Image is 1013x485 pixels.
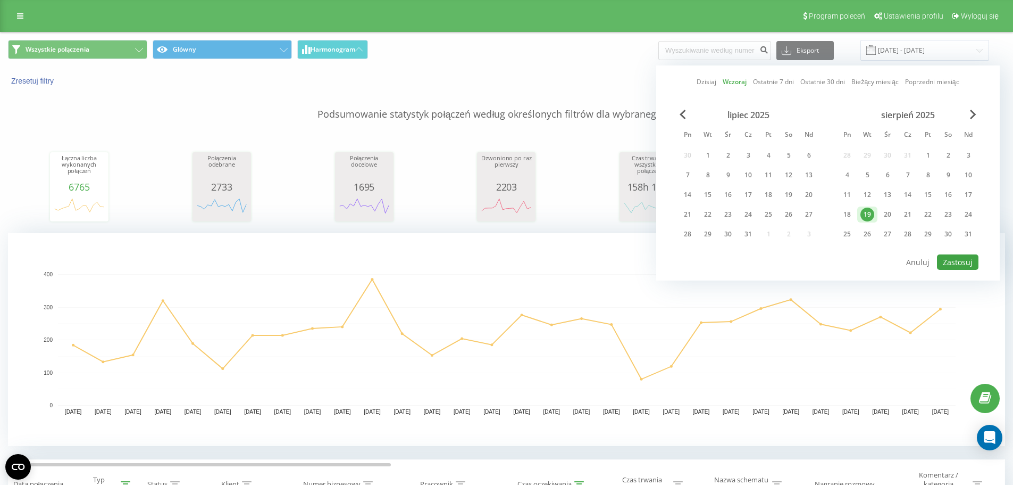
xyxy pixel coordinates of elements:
text: [DATE] [813,409,830,415]
div: 9 [721,168,735,182]
span: Harmonogram [311,46,355,53]
text: [DATE] [124,409,141,415]
text: [DATE] [782,409,799,415]
div: sob 5 lip 2025 [778,147,799,163]
div: 4 [840,168,854,182]
div: pon 25 sie 2025 [837,226,857,242]
div: 29 [701,227,715,241]
div: 27 [881,227,894,241]
div: 12 [860,188,874,202]
div: 1 [921,149,935,162]
div: lipiec 2025 [677,110,819,120]
div: czw 10 lip 2025 [738,167,758,183]
div: Dzwoniono po raz pierwszy [480,155,533,182]
span: Next Month [970,110,976,119]
div: Połączenia odebrane [195,155,248,182]
div: 10 [961,168,975,182]
text: [DATE] [663,409,680,415]
abbr: środa [720,128,736,144]
div: pt 29 sie 2025 [918,226,938,242]
button: Główny [153,40,292,59]
div: 26 [860,227,874,241]
text: [DATE] [872,409,889,415]
div: 23 [721,208,735,221]
abbr: piątek [920,128,936,144]
abbr: wtorek [859,128,875,144]
div: pon 28 lip 2025 [677,226,698,242]
div: A chart. [195,192,248,224]
text: [DATE] [214,409,231,415]
div: 29 [921,227,935,241]
abbr: poniedziałek [839,128,855,144]
div: wt 26 sie 2025 [857,226,877,242]
div: 18 [840,208,854,221]
abbr: czwartek [900,128,916,144]
div: 17 [961,188,975,202]
div: 20 [881,208,894,221]
abbr: niedziela [960,128,976,144]
div: 3 [741,149,755,162]
div: ndz 3 sie 2025 [958,147,978,163]
div: 28 [901,227,915,241]
div: 158h 12m [622,182,675,192]
text: 0 [49,402,53,408]
div: 8 [921,168,935,182]
div: 31 [961,227,975,241]
text: [DATE] [543,409,560,415]
text: 400 [44,272,53,277]
div: 10 [741,168,755,182]
div: 21 [901,208,915,221]
div: 6 [881,168,894,182]
div: 16 [721,188,735,202]
div: wt 5 sie 2025 [857,167,877,183]
span: Program poleceń [809,12,865,20]
div: 14 [681,188,694,202]
div: A chart. [8,233,1005,446]
div: A chart. [480,192,533,224]
div: czw 24 lip 2025 [738,207,758,223]
span: Previous Month [680,110,686,119]
text: [DATE] [155,409,172,415]
button: Harmonogram [297,40,368,59]
div: 15 [921,188,935,202]
div: 4 [761,149,775,162]
div: 27 [802,208,816,221]
div: sob 26 lip 2025 [778,207,799,223]
div: 2 [941,149,955,162]
text: [DATE] [185,409,202,415]
a: Bieżący miesiąc [851,77,898,87]
input: Wyszukiwanie według numeru [658,41,771,60]
div: czw 21 sie 2025 [898,207,918,223]
div: 11 [840,188,854,202]
div: 5 [782,149,796,162]
div: 24 [741,208,755,221]
text: [DATE] [483,409,500,415]
svg: A chart. [622,192,675,224]
div: Open Intercom Messenger [977,425,1002,450]
div: 30 [941,227,955,241]
div: śr 6 sie 2025 [877,167,898,183]
div: 25 [840,227,854,241]
div: A chart. [338,192,391,224]
abbr: czwartek [740,128,756,144]
div: 11 [761,168,775,182]
div: pt 22 sie 2025 [918,207,938,223]
div: wt 29 lip 2025 [698,226,718,242]
div: pt 4 lip 2025 [758,147,778,163]
div: sob 9 sie 2025 [938,167,958,183]
text: [DATE] [603,409,620,415]
div: wt 1 lip 2025 [698,147,718,163]
text: [DATE] [513,409,530,415]
div: 15 [701,188,715,202]
text: [DATE] [394,409,411,415]
abbr: piątek [760,128,776,144]
div: śr 9 lip 2025 [718,167,738,183]
div: śr 23 lip 2025 [718,207,738,223]
text: [DATE] [842,409,859,415]
text: 300 [44,305,53,310]
div: czw 14 sie 2025 [898,187,918,203]
div: 13 [802,168,816,182]
div: wt 8 lip 2025 [698,167,718,183]
div: 16 [941,188,955,202]
div: A chart. [53,192,106,224]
